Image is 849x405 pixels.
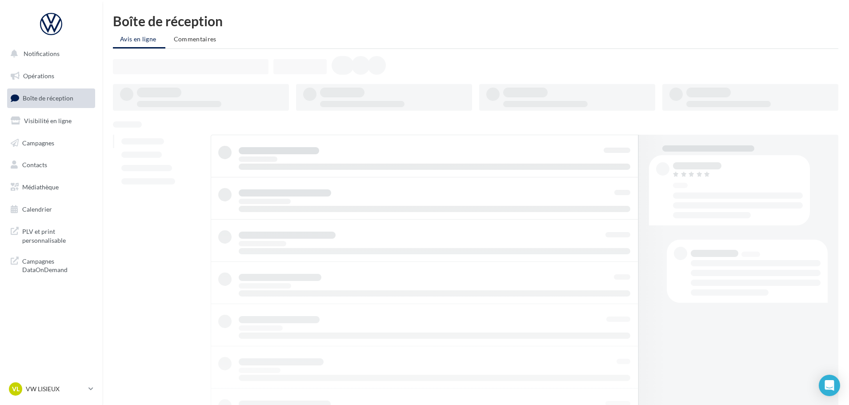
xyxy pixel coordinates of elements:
[24,50,60,57] span: Notifications
[22,225,92,245] span: PLV et print personnalisable
[5,67,97,85] a: Opérations
[23,94,73,102] span: Boîte de réception
[5,222,97,248] a: PLV et print personnalisable
[5,200,97,219] a: Calendrier
[22,161,47,168] span: Contacts
[24,117,72,124] span: Visibilité en ligne
[5,178,97,196] a: Médiathèque
[5,156,97,174] a: Contacts
[5,252,97,278] a: Campagnes DataOnDemand
[22,139,54,146] span: Campagnes
[819,375,840,396] div: Open Intercom Messenger
[22,183,59,191] span: Médiathèque
[5,134,97,152] a: Campagnes
[174,35,216,43] span: Commentaires
[26,385,85,393] p: VW LISIEUX
[23,72,54,80] span: Opérations
[22,255,92,274] span: Campagnes DataOnDemand
[113,14,838,28] div: Boîte de réception
[5,44,93,63] button: Notifications
[7,381,95,397] a: VL VW LISIEUX
[12,385,20,393] span: VL
[22,205,52,213] span: Calendrier
[5,88,97,108] a: Boîte de réception
[5,112,97,130] a: Visibilité en ligne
